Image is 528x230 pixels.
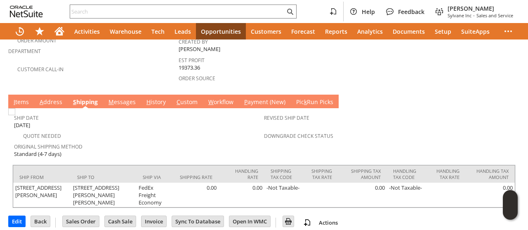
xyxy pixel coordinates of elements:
span: Sales and Service [476,12,513,19]
img: add-record.svg [302,218,312,228]
a: Original Shipping Method [14,143,82,150]
span: Reports [325,28,347,35]
a: Warehouse [105,23,146,39]
span: Setup [435,28,451,35]
a: Created By [179,38,208,45]
div: Shipping Rate [179,174,212,180]
a: Opportunities [196,23,246,39]
span: [PERSON_NAME] [448,5,513,12]
input: Back [31,216,50,227]
a: Customer Call-in [17,66,64,73]
a: SuiteApps [456,23,495,39]
td: 0.00 [338,183,387,207]
a: Unrolled view on [505,96,515,106]
input: Invoice [141,216,166,227]
div: Shortcuts [30,23,49,39]
img: Print [283,216,293,226]
a: Downgrade Check Status [264,132,333,139]
span: SuiteApps [461,28,490,35]
span: I [14,98,15,106]
td: [STREET_ADDRESS][PERSON_NAME] [13,183,71,207]
span: Leads [174,28,191,35]
span: Customers [251,28,281,35]
span: Activities [74,28,100,35]
span: Standard (4-7 days) [14,150,61,158]
a: Messages [106,98,138,107]
svg: Shortcuts [35,26,45,36]
span: W [208,98,214,106]
a: Address [38,98,64,107]
span: [PERSON_NAME] [179,45,220,53]
td: 0.00 [173,183,219,207]
span: - [473,12,475,19]
span: H [146,98,151,106]
td: -Not Taxable- [264,183,302,207]
span: A [40,98,43,106]
a: Ship Date [14,114,39,121]
a: Order Amount [17,37,57,44]
input: Open In WMC [229,216,270,227]
span: C [177,98,180,106]
span: 19373.36 [179,64,200,72]
a: Leads [170,23,196,39]
a: Order Source [179,75,215,82]
a: Customers [246,23,286,39]
input: Sync To Database [172,216,224,227]
span: [DATE] [14,121,30,129]
div: Shipping Tax Amount [344,168,381,180]
a: Est Profit [179,57,205,64]
iframe: Click here to launch Oracle Guided Learning Help Panel [503,190,518,220]
svg: Search [285,7,295,16]
span: Analytics [357,28,383,35]
svg: logo [10,6,43,17]
a: Recent Records [10,23,30,39]
div: Shipping Tax Rate [308,168,332,180]
div: Handling Tax Code [393,168,420,180]
a: Reports [320,23,352,39]
a: Home [49,23,69,39]
svg: Recent Records [15,26,25,36]
span: Tech [151,28,165,35]
a: Workflow [206,98,236,107]
div: More menus [498,23,518,39]
span: Sylvane Inc [448,12,471,19]
a: Payment (New) [242,98,288,107]
div: Ship Via [143,174,167,180]
div: Ship To [77,174,130,180]
a: Items [12,98,31,107]
div: Handling Tax Amount [472,168,509,180]
a: Quote Needed [23,132,61,139]
div: Ship From [19,174,65,180]
span: S [73,98,76,106]
input: Sales Order [63,216,99,227]
a: History [144,98,168,107]
a: Analytics [352,23,388,39]
div: Handling Rate [225,168,258,180]
a: Shipping [71,98,100,107]
span: Documents [393,28,425,35]
a: Forecast [286,23,320,39]
div: Shipping Tax Code [271,168,295,180]
td: FedEx Freight Economy [137,183,173,207]
svg: Home [54,26,64,36]
a: Tech [146,23,170,39]
td: -Not Taxable- [387,183,427,207]
span: Forecast [291,28,315,35]
a: Setup [430,23,456,39]
span: Oracle Guided Learning Widget. To move around, please hold and drag [503,205,518,220]
input: Cash Sale [105,216,136,227]
span: M [108,98,114,106]
span: Warehouse [110,28,141,35]
a: Department [8,48,41,55]
span: k [304,98,307,106]
a: Custom [174,98,200,107]
span: Opportunities [201,28,241,35]
a: Actions [316,219,341,226]
input: Print [283,216,294,227]
span: Feedback [398,8,424,16]
td: 0.00 [219,183,264,207]
div: Handling Tax Rate [433,168,460,180]
td: 0.00 [466,183,515,207]
a: Revised Ship Date [264,114,309,121]
span: Help [362,8,375,16]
